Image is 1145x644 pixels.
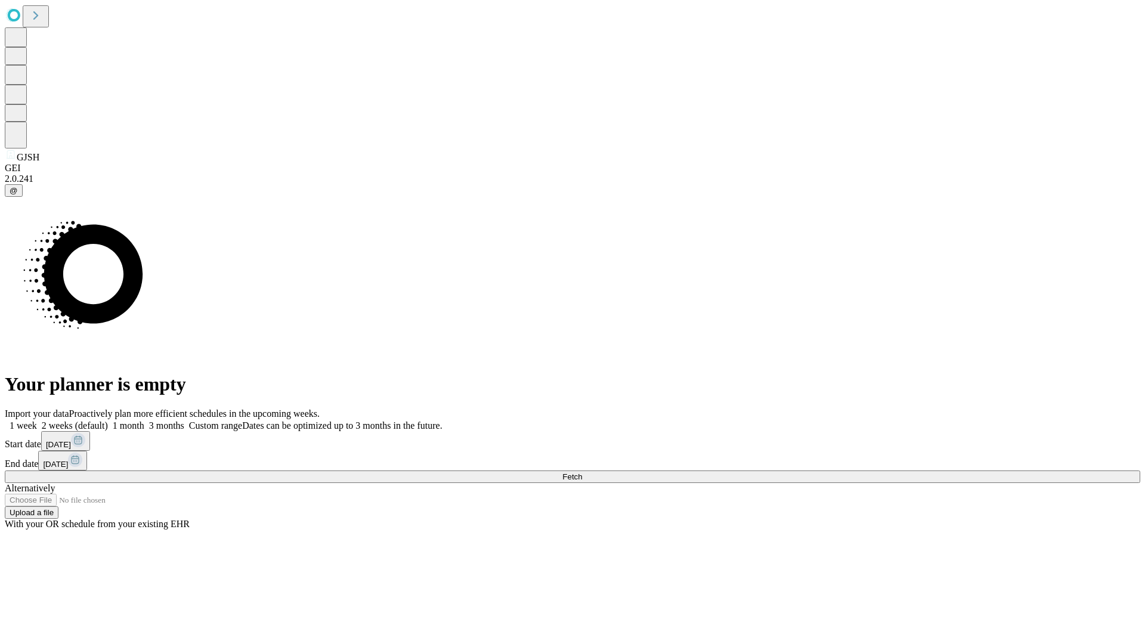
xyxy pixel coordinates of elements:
span: Proactively plan more efficient schedules in the upcoming weeks. [69,408,320,419]
span: Dates can be optimized up to 3 months in the future. [242,420,442,431]
span: [DATE] [43,460,68,469]
button: Fetch [5,470,1140,483]
span: 3 months [149,420,184,431]
span: GJSH [17,152,39,162]
span: Custom range [189,420,242,431]
span: 1 month [113,420,144,431]
span: @ [10,186,18,195]
button: [DATE] [41,431,90,451]
span: [DATE] [46,440,71,449]
button: Upload a file [5,506,58,519]
span: Fetch [562,472,582,481]
span: 1 week [10,420,37,431]
span: 2 weeks (default) [42,420,108,431]
span: Import your data [5,408,69,419]
div: End date [5,451,1140,470]
button: @ [5,184,23,197]
h1: Your planner is empty [5,373,1140,395]
button: [DATE] [38,451,87,470]
span: With your OR schedule from your existing EHR [5,519,190,529]
div: Start date [5,431,1140,451]
span: Alternatively [5,483,55,493]
div: GEI [5,163,1140,174]
div: 2.0.241 [5,174,1140,184]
